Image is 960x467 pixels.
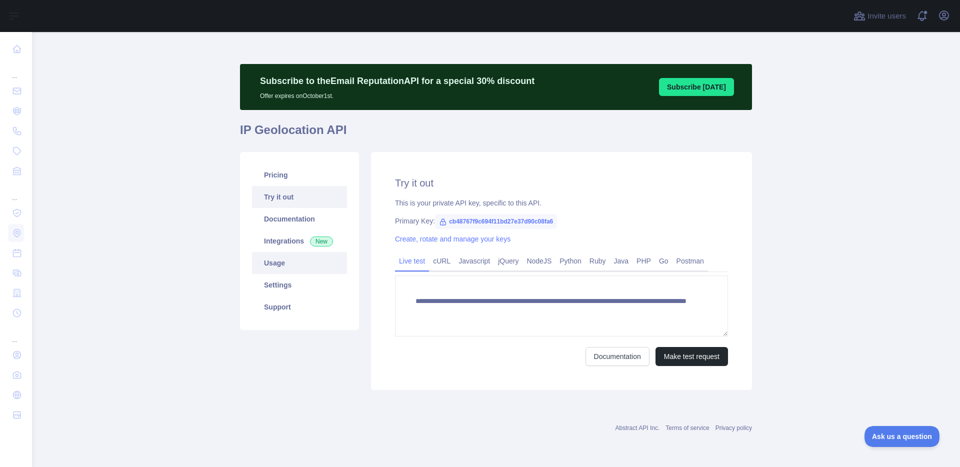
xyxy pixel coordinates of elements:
h1: IP Geolocation API [240,122,752,146]
a: jQuery [494,253,522,269]
div: ... [8,182,24,202]
a: Java [610,253,633,269]
a: Postman [672,253,708,269]
a: Integrations New [252,230,347,252]
a: Pricing [252,164,347,186]
a: Python [555,253,585,269]
a: Javascript [454,253,494,269]
a: NodeJS [522,253,555,269]
div: ... [8,324,24,344]
p: Subscribe to the Email Reputation API for a special 30 % discount [260,74,534,88]
a: Abstract API Inc. [615,424,660,431]
a: Terms of service [665,424,709,431]
a: Privacy policy [715,424,752,431]
div: Primary Key: [395,216,728,226]
a: PHP [632,253,655,269]
a: Try it out [252,186,347,208]
a: Support [252,296,347,318]
iframe: Toggle Customer Support [864,426,940,447]
a: Usage [252,252,347,274]
button: Invite users [851,8,908,24]
span: Invite users [867,10,906,22]
a: Documentation [585,347,649,366]
span: cb48767f9c694f11bd27e37d90c08fa6 [435,214,557,229]
div: ... [8,60,24,80]
a: Settings [252,274,347,296]
a: Live test [395,253,429,269]
a: Go [655,253,672,269]
a: Create, rotate and manage your keys [395,235,510,243]
h2: Try it out [395,176,728,190]
a: Ruby [585,253,610,269]
button: Make test request [655,347,728,366]
span: New [310,236,333,246]
p: Offer expires on October 1st. [260,88,534,100]
div: This is your private API key, specific to this API. [395,198,728,208]
a: Documentation [252,208,347,230]
a: cURL [429,253,454,269]
button: Subscribe [DATE] [659,78,734,96]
